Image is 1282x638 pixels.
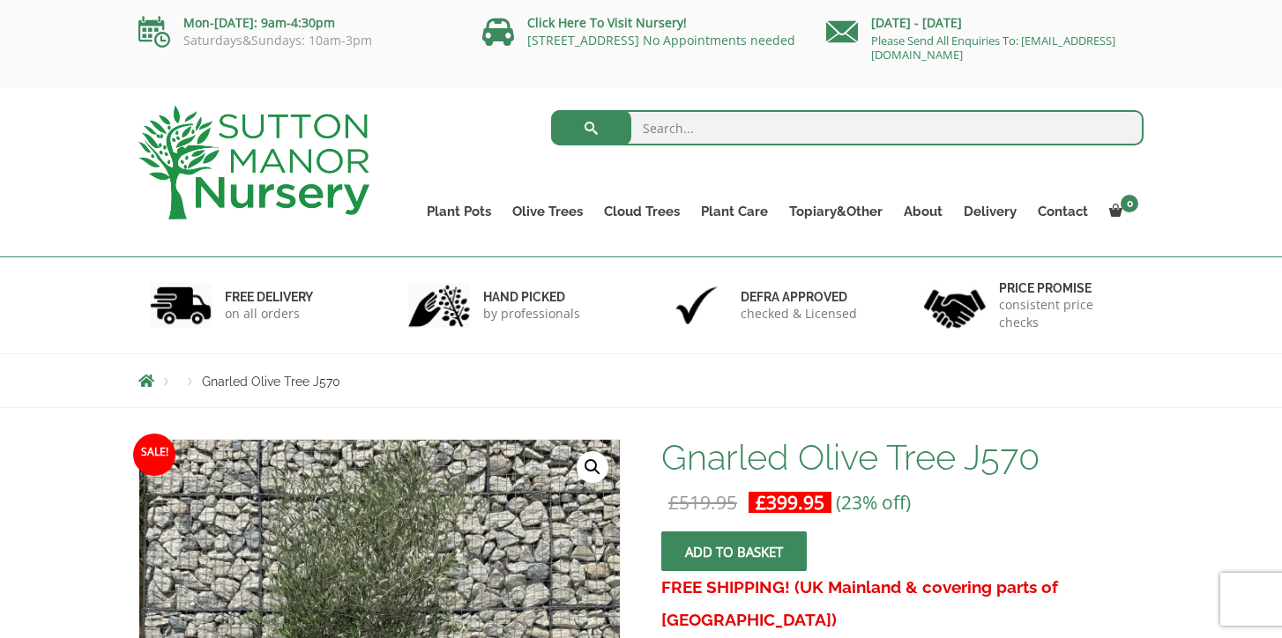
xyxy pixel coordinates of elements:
[779,199,893,224] a: Topiary&Other
[416,199,502,224] a: Plant Pots
[202,375,340,389] span: Gnarled Olive Tree J570
[668,490,679,515] span: £
[741,289,857,305] h6: Defra approved
[408,283,470,328] img: 2.jpg
[138,12,456,33] p: Mon-[DATE]: 9am-4:30pm
[999,280,1133,296] h6: Price promise
[1121,195,1138,212] span: 0
[1099,199,1144,224] a: 0
[225,289,313,305] h6: FREE DELIVERY
[527,32,795,48] a: [STREET_ADDRESS] No Appointments needed
[690,199,779,224] a: Plant Care
[138,33,456,48] p: Saturdays&Sundays: 10am-3pm
[999,296,1133,331] p: consistent price checks
[225,305,313,323] p: on all orders
[150,283,212,328] img: 1.jpg
[893,199,953,224] a: About
[953,199,1027,224] a: Delivery
[756,490,824,515] bdi: 399.95
[871,33,1115,63] a: Please Send All Enquiries To: [EMAIL_ADDRESS][DOMAIN_NAME]
[756,490,766,515] span: £
[924,278,986,332] img: 4.jpg
[483,305,580,323] p: by professionals
[138,374,1144,388] nav: Breadcrumbs
[527,14,687,31] a: Click Here To Visit Nursery!
[666,283,727,328] img: 3.jpg
[502,199,593,224] a: Olive Trees
[577,451,608,483] a: View full-screen image gallery
[836,490,911,515] span: (23% off)
[133,434,175,476] span: Sale!
[826,12,1144,33] p: [DATE] - [DATE]
[661,571,1144,636] h3: FREE SHIPPING! (UK Mainland & covering parts of [GEOGRAPHIC_DATA])
[551,110,1144,145] input: Search...
[741,305,857,323] p: checked & Licensed
[593,199,690,224] a: Cloud Trees
[483,289,580,305] h6: hand picked
[138,106,369,219] img: logo
[668,490,737,515] bdi: 519.95
[1027,199,1099,224] a: Contact
[661,439,1144,476] h1: Gnarled Olive Tree J570
[661,531,807,571] button: Add to basket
